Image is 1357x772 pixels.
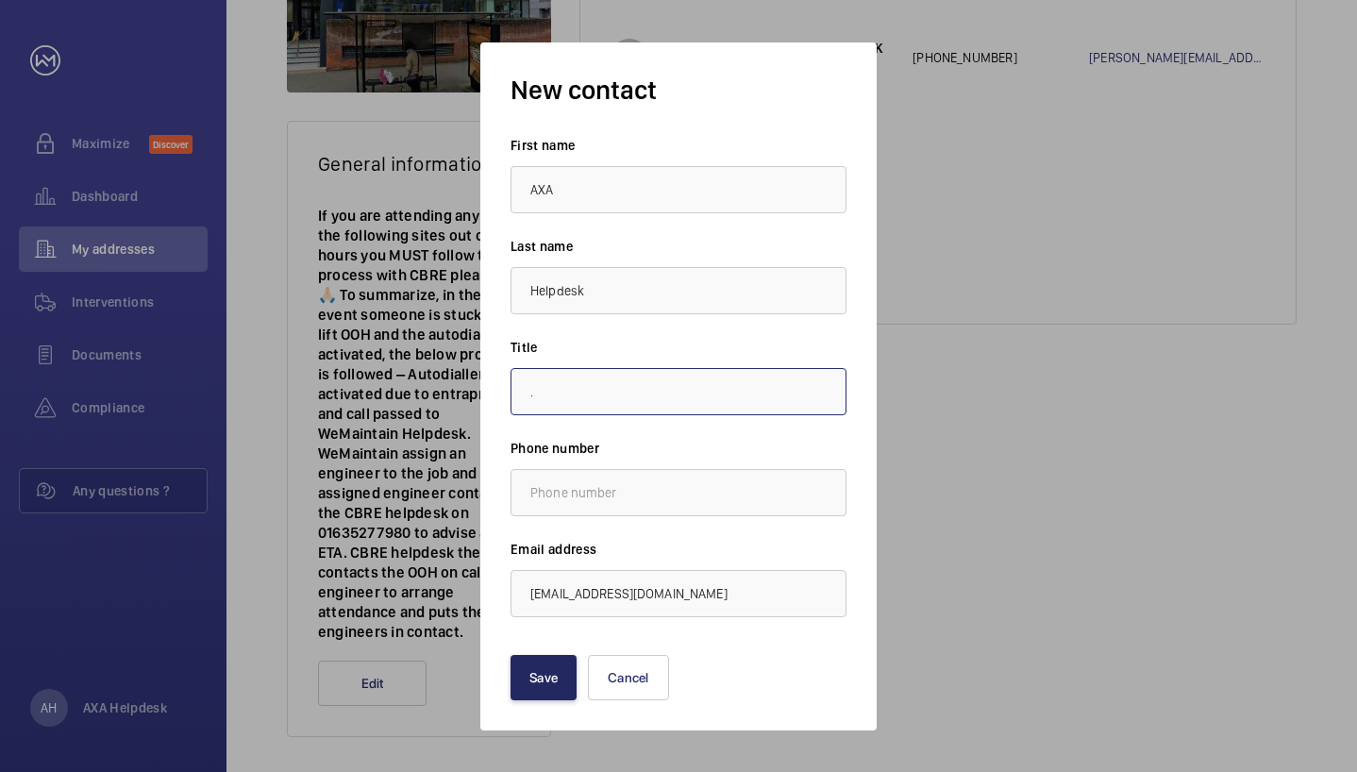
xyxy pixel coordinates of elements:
[511,267,846,314] input: Last name
[511,439,846,458] label: Phone number
[511,469,846,516] input: Phone number
[511,73,846,108] h3: New contact
[511,570,846,617] input: Email address
[511,136,846,155] label: First name
[511,368,846,415] input: Title
[511,655,577,700] button: Save
[511,540,846,559] label: Email address
[511,237,846,256] label: Last name
[588,655,669,700] button: Cancel
[511,338,846,357] label: Title
[511,166,846,213] input: First name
